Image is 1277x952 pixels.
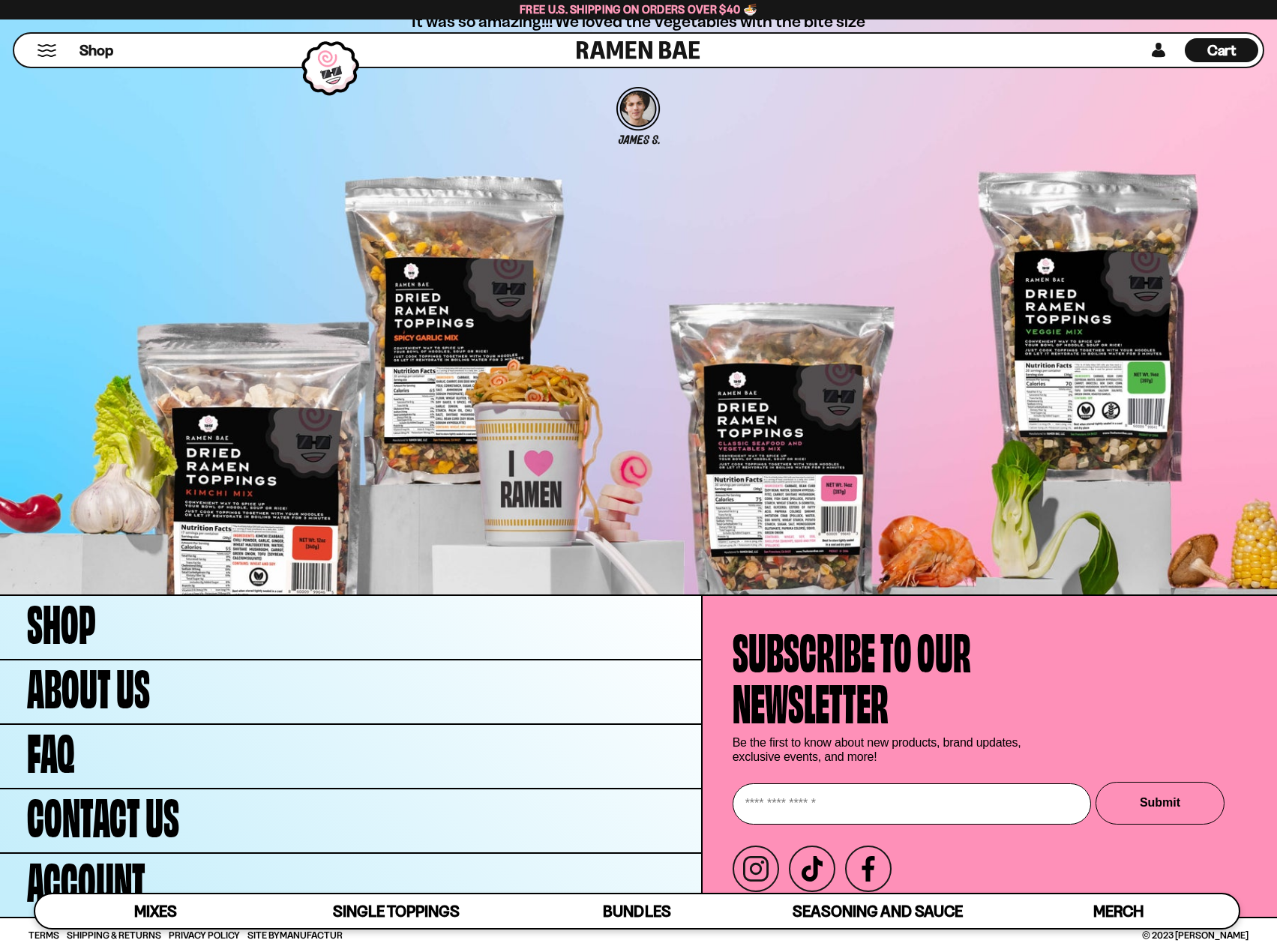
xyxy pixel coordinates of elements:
[247,930,343,940] span: Site By
[733,623,971,725] h4: Subscribe to our newsletter
[27,852,145,903] span: Account
[1207,41,1237,59] span: Cart
[79,40,113,61] span: Shop
[1096,782,1225,825] button: Submit
[1142,930,1249,940] span: © 2023 [PERSON_NAME]
[79,38,113,62] a: Shop
[67,930,161,940] a: Shipping & Returns
[27,659,150,710] span: About Us
[733,783,1091,825] input: Enter your email
[27,723,75,774] span: FAQ
[733,735,1033,764] p: Be the first to know about new products, brand updates, exclusive events, and more!
[27,788,179,839] span: Contact Us
[280,929,343,941] a: Manufactur
[37,44,57,57] button: Mobile Menu Trigger
[27,594,96,645] span: Shop
[520,2,757,16] span: Free U.S. Shipping on Orders over $40 🍜
[169,930,240,940] a: Privacy Policy
[28,930,59,940] a: Terms
[1185,34,1258,67] div: Cart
